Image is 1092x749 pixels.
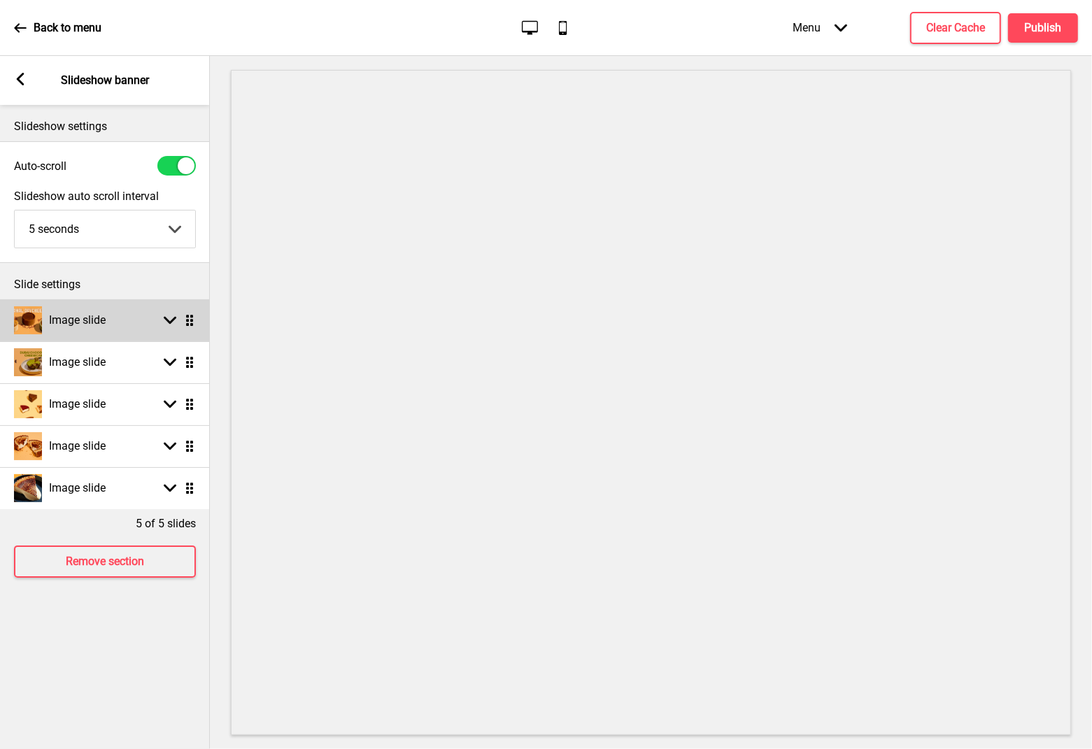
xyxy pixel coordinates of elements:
[779,7,861,48] div: Menu
[910,12,1001,44] button: Clear Cache
[49,355,106,370] h4: Image slide
[14,9,101,47] a: Back to menu
[49,397,106,412] h4: Image slide
[14,119,196,134] p: Slideshow settings
[34,20,101,36] p: Back to menu
[49,480,106,496] h4: Image slide
[926,20,985,36] h4: Clear Cache
[14,159,66,173] label: Auto-scroll
[61,73,149,88] p: Slideshow banner
[49,438,106,454] h4: Image slide
[49,313,106,328] h4: Image slide
[14,190,196,203] label: Slideshow auto scroll interval
[1025,20,1062,36] h4: Publish
[14,277,196,292] p: Slide settings
[136,516,196,532] p: 5 of 5 slides
[1008,13,1078,43] button: Publish
[66,554,144,569] h4: Remove section
[14,545,196,578] button: Remove section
